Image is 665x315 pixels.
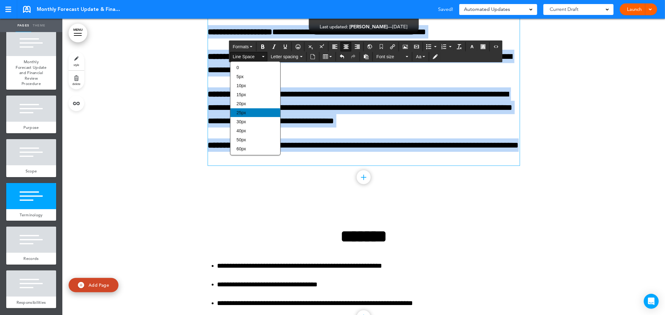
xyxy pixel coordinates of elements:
span: 20px [237,101,246,106]
span: 10px [237,83,246,88]
span: 5px [237,74,244,79]
span: Monthly Forecast Update & Financial Review Procedure [37,6,121,13]
a: Scope [6,165,56,177]
span: Formats [233,44,249,49]
span: 25px [237,110,246,115]
span: 0 [237,65,239,70]
span: Letter spacing [271,54,299,60]
span: [DATE] [393,24,407,30]
span: Purpose [23,125,39,130]
span: 30px [237,119,246,124]
span: Terminology [20,212,42,218]
a: Pages [16,19,31,32]
div: Italic [269,42,279,51]
span: [PERSON_NAME] [349,24,388,30]
div: Subscript [306,42,316,51]
a: Responsibilities [6,297,56,308]
span: 15px [237,92,246,97]
a: Records [6,253,56,265]
a: Theme [31,19,47,32]
a: Add Page [69,278,118,293]
div: Bullet list [424,42,438,51]
div: Paste as text [361,52,372,61]
span: 40px [237,128,246,133]
div: Open Intercom Messenger [644,294,659,309]
div: Anchor [376,42,387,51]
img: add.svg [78,282,84,288]
div: Airmason image [400,42,411,51]
div: Align center [341,42,351,51]
a: Monthly Forecast Update and Financial Review Procedure [6,56,56,90]
span: Font size [377,54,405,60]
span: Current Draft [550,5,578,14]
div: Insert/edit media [411,42,422,51]
span: Records [23,256,39,261]
a: style [69,52,84,70]
div: Table [320,52,335,61]
span: Monthly Forecast Update and Financial Review Procedure [16,59,47,86]
span: 50px [237,137,246,142]
a: delete [69,71,84,89]
span: Responsibilities [17,300,46,305]
div: Superscript [317,42,327,51]
div: Toggle Tracking Changes [430,52,441,61]
div: Align right [352,42,363,51]
span: Aa [416,54,422,59]
div: Underline [280,42,291,51]
a: Launch [624,3,644,15]
span: Automated Updates [464,5,510,14]
span: Add Page [89,282,109,288]
div: Clear formatting [454,42,465,51]
a: Terminology [6,209,56,221]
div: Insert/Edit global anchor link [365,42,375,51]
span: Last updated: [320,24,348,30]
span: Scope [26,168,37,174]
div: Insert document [308,52,318,61]
div: — [320,24,407,29]
div: Bold [258,42,268,51]
span: style [74,63,79,67]
a: Purpose [6,122,56,134]
span: Saved! [438,7,453,12]
div: Redo [348,52,359,61]
span: delete [72,82,80,86]
div: Align left [330,42,340,51]
a: MENU [69,24,87,42]
span: Line Space [233,54,261,60]
div: Undo [337,52,348,61]
div: Numbered list [439,42,453,51]
div: Source code [491,42,501,51]
div: Insert/edit airmason link [387,42,398,51]
span: 60px [237,146,246,151]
